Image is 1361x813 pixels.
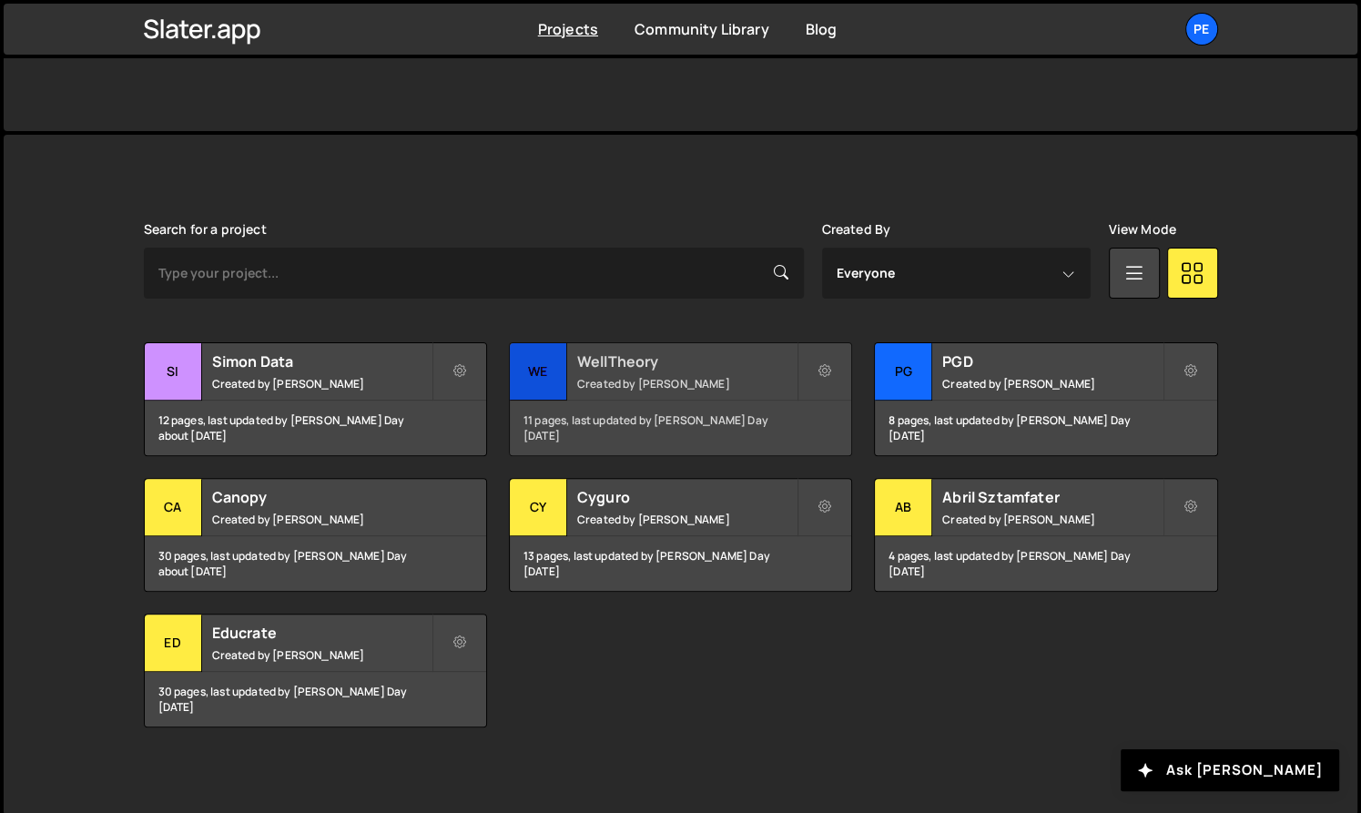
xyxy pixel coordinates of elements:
label: View Mode [1109,222,1176,237]
div: 11 pages, last updated by [PERSON_NAME] Day [DATE] [510,401,851,455]
div: 30 pages, last updated by [PERSON_NAME] Day about [DATE] [145,536,486,591]
div: Ed [145,615,202,672]
small: Created by [PERSON_NAME] [577,512,797,527]
small: Created by [PERSON_NAME] [942,512,1162,527]
h2: WellTheory [577,351,797,371]
a: Ca Canopy Created by [PERSON_NAME] 30 pages, last updated by [PERSON_NAME] Day about [DATE] [144,478,487,592]
a: Ed Educrate Created by [PERSON_NAME] 30 pages, last updated by [PERSON_NAME] Day [DATE] [144,614,487,727]
h2: PGD [942,351,1162,371]
button: Ask [PERSON_NAME] [1121,749,1339,791]
a: Community Library [635,19,769,39]
div: 12 pages, last updated by [PERSON_NAME] Day about [DATE] [145,401,486,455]
div: PG [875,343,932,401]
div: Si [145,343,202,401]
a: Blog [806,19,838,39]
a: Si Simon Data Created by [PERSON_NAME] 12 pages, last updated by [PERSON_NAME] Day about [DATE] [144,342,487,456]
div: Ab [875,479,932,536]
label: Created By [822,222,891,237]
a: Projects [538,19,598,39]
input: Type your project... [144,248,804,299]
div: 4 pages, last updated by [PERSON_NAME] Day [DATE] [875,536,1216,591]
h2: Cyguro [577,487,797,507]
label: Search for a project [144,222,267,237]
small: Created by [PERSON_NAME] [942,376,1162,391]
a: Ab Abril Sztamfater Created by [PERSON_NAME] 4 pages, last updated by [PERSON_NAME] Day [DATE] [874,478,1217,592]
div: Ca [145,479,202,536]
small: Created by [PERSON_NAME] [577,376,797,391]
div: Cy [510,479,567,536]
a: Cy Cyguro Created by [PERSON_NAME] 13 pages, last updated by [PERSON_NAME] Day [DATE] [509,478,852,592]
div: We [510,343,567,401]
small: Created by [PERSON_NAME] [212,376,432,391]
a: PG PGD Created by [PERSON_NAME] 8 pages, last updated by [PERSON_NAME] Day [DATE] [874,342,1217,456]
h2: Abril Sztamfater [942,487,1162,507]
div: 30 pages, last updated by [PERSON_NAME] Day [DATE] [145,672,486,727]
a: Pe [1185,13,1218,46]
h2: Educrate [212,623,432,643]
h2: Canopy [212,487,432,507]
div: 13 pages, last updated by [PERSON_NAME] Day [DATE] [510,536,851,591]
small: Created by [PERSON_NAME] [212,647,432,663]
a: We WellTheory Created by [PERSON_NAME] 11 pages, last updated by [PERSON_NAME] Day [DATE] [509,342,852,456]
small: Created by [PERSON_NAME] [212,512,432,527]
div: 8 pages, last updated by [PERSON_NAME] Day [DATE] [875,401,1216,455]
h2: Simon Data [212,351,432,371]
